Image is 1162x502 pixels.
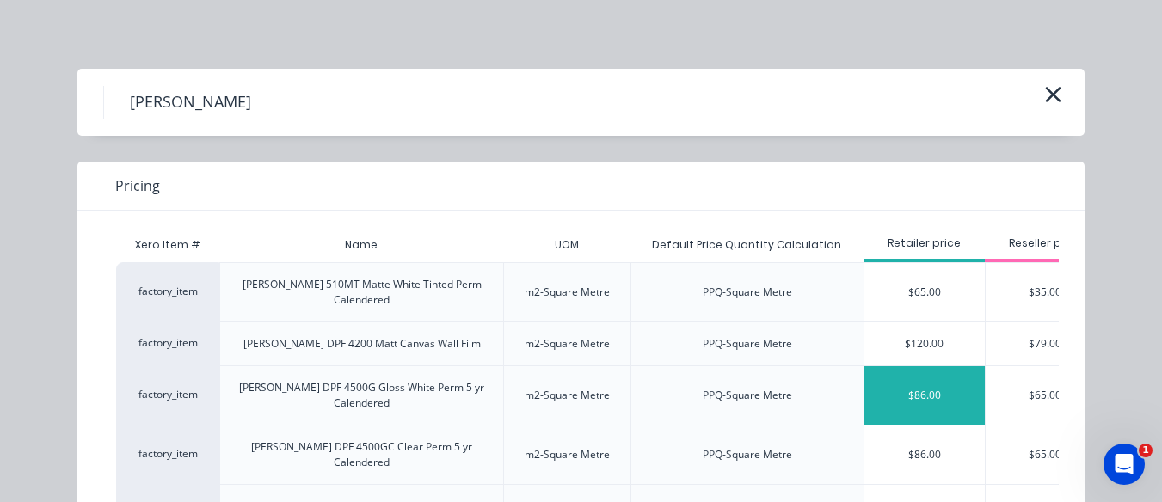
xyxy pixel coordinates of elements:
[525,285,610,300] div: m2-Square Metre
[234,439,489,470] div: [PERSON_NAME] DPF 4500GC Clear Perm 5 yr Calendered
[115,175,160,196] span: Pricing
[243,336,481,352] div: [PERSON_NAME] DPF 4200 Matt Canvas Wall Film
[986,322,1105,365] div: $79.00
[986,366,1105,425] div: $65.00
[864,425,985,484] div: $86.00
[703,447,792,462] div: PPQ-Square Metre
[234,277,489,308] div: [PERSON_NAME] 510MT Matte White Tinted Perm Calendered
[864,236,985,251] div: Retailer price
[985,236,1106,251] div: Reseller price
[703,388,792,403] div: PPQ-Square Metre
[986,425,1105,484] div: $65.00
[1104,444,1145,485] iframe: Intercom live chat
[541,223,593,266] div: UOM
[116,425,219,484] div: factory_item
[525,447,610,462] div: m2-Square Metre
[1139,444,1153,457] span: 1
[116,228,219,262] div: Xero Item #
[703,336,792,352] div: PPQ-Square Metre
[525,388,610,403] div: m2-Square Metre
[525,336,610,352] div: m2-Square Metre
[116,365,219,425] div: factory_item
[864,366,985,425] div: $86.00
[703,285,792,300] div: PPQ-Square Metre
[234,380,489,411] div: [PERSON_NAME] DPF 4500G Gloss White Perm 5 yr Calendered
[116,262,219,321] div: factory_item
[103,86,277,119] h4: [PERSON_NAME]
[331,223,391,266] div: Name
[986,263,1105,321] div: $35.00
[116,321,219,365] div: factory_item
[864,263,985,321] div: $65.00
[638,223,855,266] div: Default Price Quantity Calculation
[864,322,985,365] div: $120.00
